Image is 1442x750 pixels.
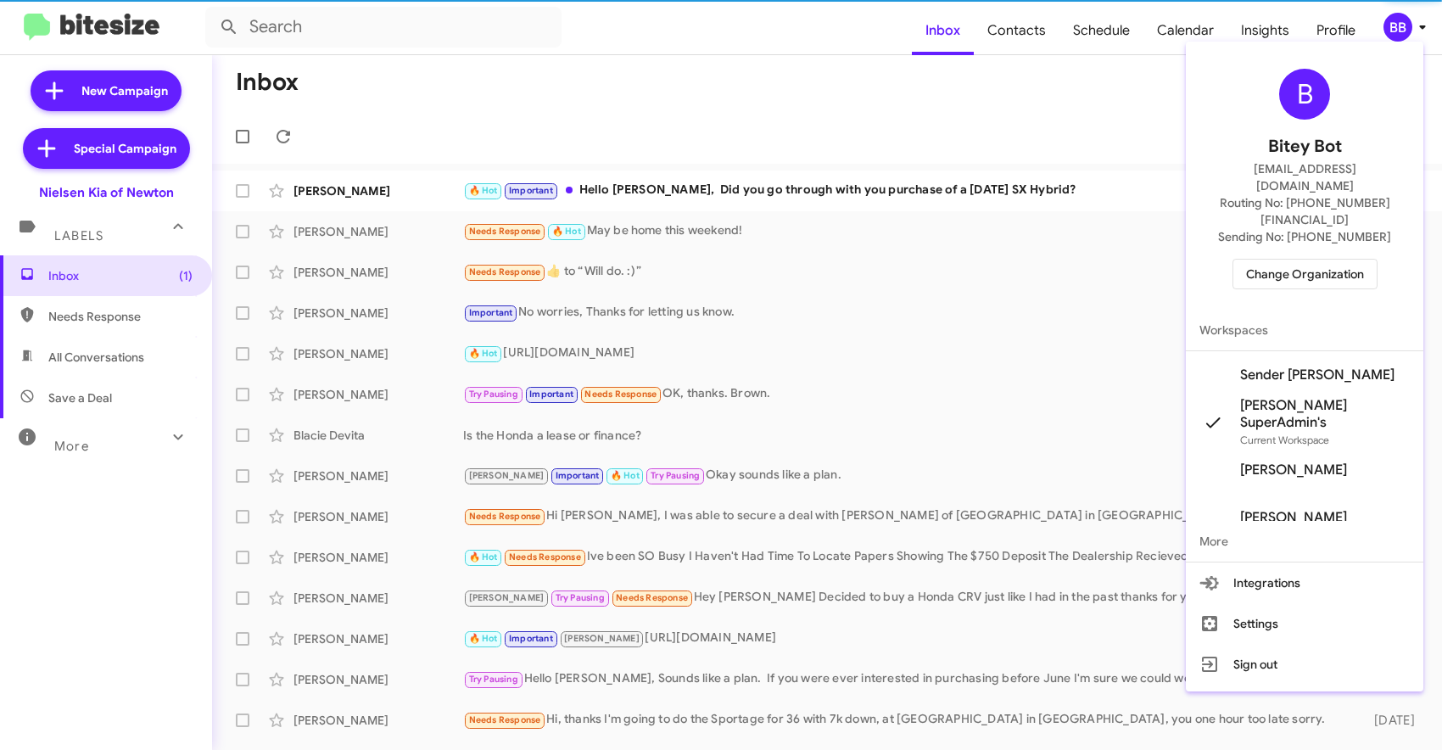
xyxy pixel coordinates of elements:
[1186,521,1423,562] span: More
[1240,509,1347,526] span: [PERSON_NAME]
[1186,562,1423,603] button: Integrations
[1206,194,1403,228] span: Routing No: [PHONE_NUMBER][FINANCIAL_ID]
[1206,160,1403,194] span: [EMAIL_ADDRESS][DOMAIN_NAME]
[1240,462,1347,479] span: [PERSON_NAME]
[1186,310,1423,350] span: Workspaces
[1279,69,1330,120] div: B
[1240,434,1329,446] span: Current Workspace
[1240,367,1394,383] span: Sender [PERSON_NAME]
[1218,228,1391,245] span: Sending No: [PHONE_NUMBER]
[1268,133,1342,160] span: Bitey Bot
[1246,260,1364,288] span: Change Organization
[1186,603,1423,644] button: Settings
[1240,397,1410,431] span: [PERSON_NAME] SuperAdmin's
[1186,644,1423,685] button: Sign out
[1232,259,1378,289] button: Change Organization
